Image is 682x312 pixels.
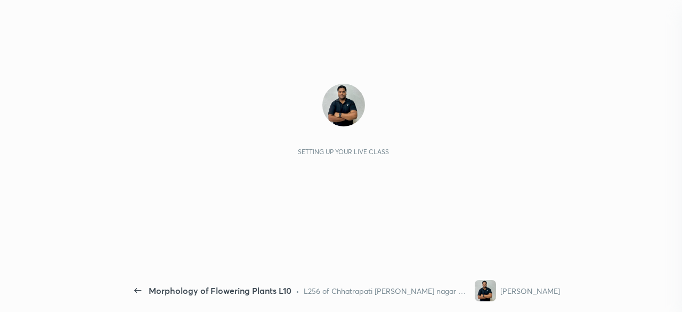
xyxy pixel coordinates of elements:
div: Setting up your live class [298,148,389,156]
div: Morphology of Flowering Plants L10 [149,284,291,297]
div: L256 of Chhatrapati [PERSON_NAME] nagar NEET UG 2026 Conquer 1 [304,285,470,297]
img: e79474230d8842dfbc566d253cde689a.jpg [475,280,496,301]
div: • [296,285,299,297]
div: [PERSON_NAME] [500,285,560,297]
img: e79474230d8842dfbc566d253cde689a.jpg [322,84,365,126]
